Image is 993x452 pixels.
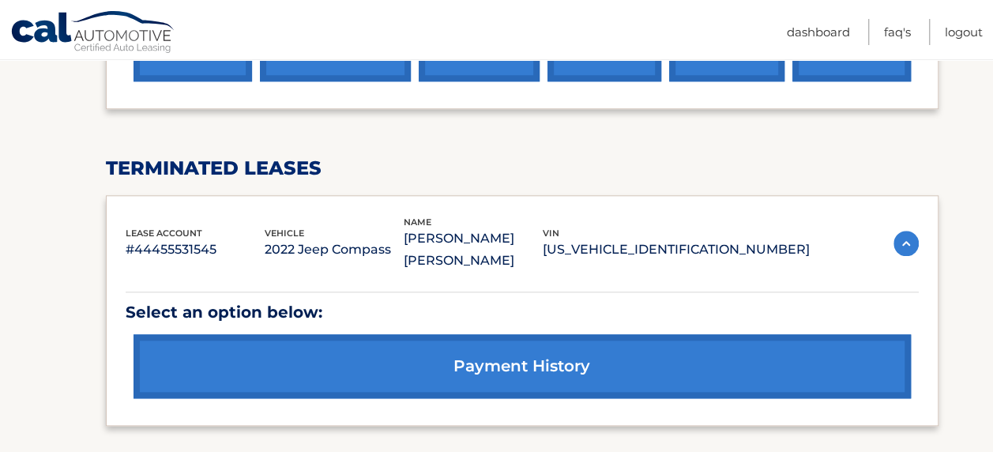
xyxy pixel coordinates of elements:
span: lease account [126,228,202,239]
a: payment history [134,334,911,398]
span: vehicle [265,228,304,239]
p: [US_VEHICLE_IDENTIFICATION_NUMBER] [543,239,810,261]
p: Select an option below: [126,299,919,326]
a: FAQ's [884,19,911,45]
img: accordion-active.svg [893,231,919,256]
a: Dashboard [787,19,850,45]
span: vin [543,228,559,239]
p: #44455531545 [126,239,265,261]
h2: terminated leases [106,156,938,180]
a: Cal Automotive [10,10,176,56]
span: name [404,217,431,228]
a: Logout [945,19,983,45]
p: [PERSON_NAME] [PERSON_NAME] [404,228,543,272]
p: 2022 Jeep Compass [265,239,404,261]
